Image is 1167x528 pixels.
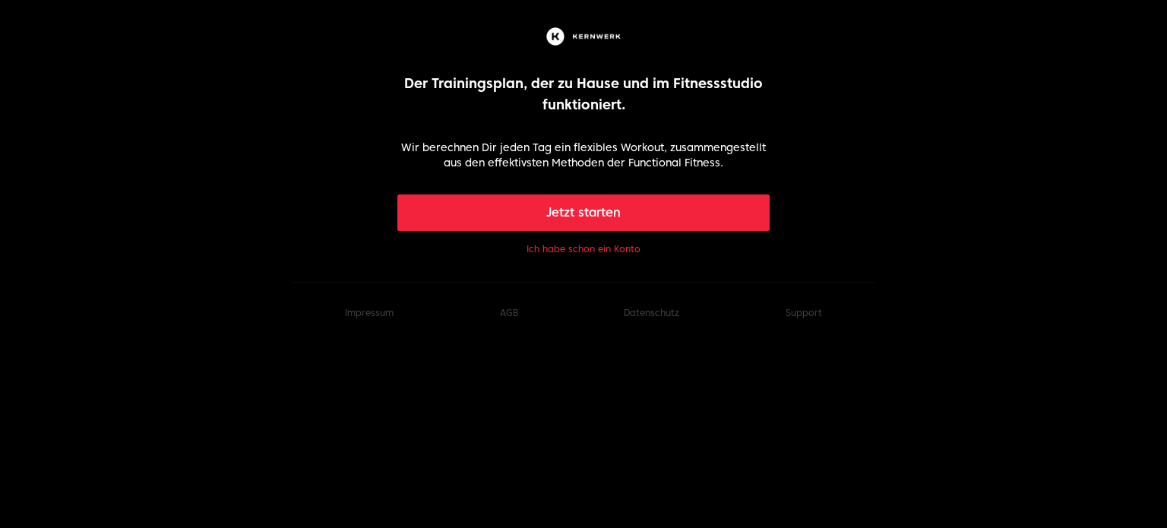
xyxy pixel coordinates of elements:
[397,194,770,231] button: Jetzt starten
[786,307,822,319] button: Support
[397,140,770,170] p: Wir berechnen Dir jeden Tag ein flexibles Workout, zusammengestellt aus den effektivsten Methoden...
[397,73,770,115] p: Der Trainingsplan, der zu Hause und im Fitnessstudio funktioniert.
[624,307,679,318] a: Datenschutz
[345,307,394,318] a: Impressum
[543,24,624,49] img: Kernwerk®
[527,243,640,255] button: Ich habe schon ein Konto
[500,307,518,318] a: AGB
